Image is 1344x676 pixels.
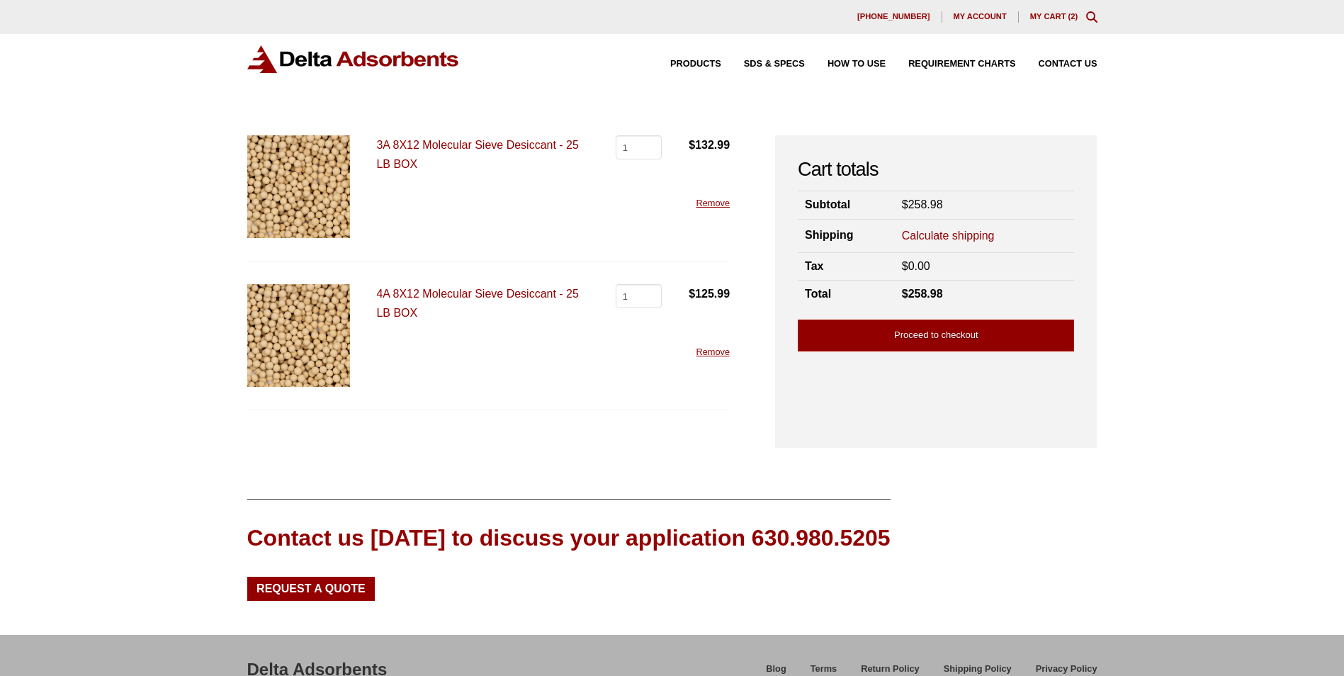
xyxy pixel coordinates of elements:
span: $ [689,139,695,151]
span: Return Policy [861,665,920,674]
th: Total [798,281,895,308]
bdi: 132.99 [689,139,730,151]
span: Blog [766,665,786,674]
a: My Cart (2) [1030,12,1078,21]
a: Contact Us [1016,60,1097,69]
img: 3A 8X12 Molecular Sieve Desiccant - 25 LB BOX [247,135,350,238]
span: How to Use [828,60,886,69]
bdi: 125.99 [689,288,730,300]
span: Products [670,60,721,69]
th: Shipping [798,219,895,252]
span: Shipping Policy [944,665,1012,674]
span: Privacy Policy [1036,665,1097,674]
a: SDS & SPECS [721,60,805,69]
a: Requirement Charts [886,60,1015,69]
h2: Cart totals [798,158,1074,181]
a: My account [942,11,1019,23]
a: Remove this item [696,198,730,208]
a: [PHONE_NUMBER] [846,11,942,23]
span: My account [954,13,1007,21]
span: Contact Us [1039,60,1097,69]
a: 3A 8X12 Molecular Sieve Desiccant - 25 LB BOX [376,139,578,170]
span: $ [689,288,695,300]
a: Products [648,60,721,69]
span: 2 [1071,12,1075,21]
span: Request a Quote [256,583,366,595]
a: Request a Quote [247,577,375,601]
input: Product quantity [616,284,662,308]
bdi: 258.98 [902,288,943,300]
a: Proceed to checkout [798,320,1074,351]
a: Remove this item [696,347,730,357]
span: $ [902,198,908,210]
span: [PHONE_NUMBER] [857,13,930,21]
input: Product quantity [616,135,662,159]
img: 4A 8X12 Molecular Sieve Desiccant - 25 LB BOX [247,284,350,387]
bdi: 0.00 [902,260,930,272]
span: Terms [811,665,837,674]
span: SDS & SPECS [744,60,805,69]
span: Requirement Charts [908,60,1015,69]
th: Subtotal [798,191,895,219]
img: Delta Adsorbents [247,45,460,73]
th: Tax [798,253,895,281]
a: 4A 8X12 Molecular Sieve Desiccant - 25 LB BOX [376,288,578,319]
div: Toggle Modal Content [1086,11,1097,23]
div: Contact us [DATE] to discuss your application 630.980.5205 [247,522,891,554]
a: Calculate shipping [902,228,995,244]
bdi: 258.98 [902,198,943,210]
span: $ [902,260,908,272]
a: How to Use [805,60,886,69]
span: $ [902,288,908,300]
